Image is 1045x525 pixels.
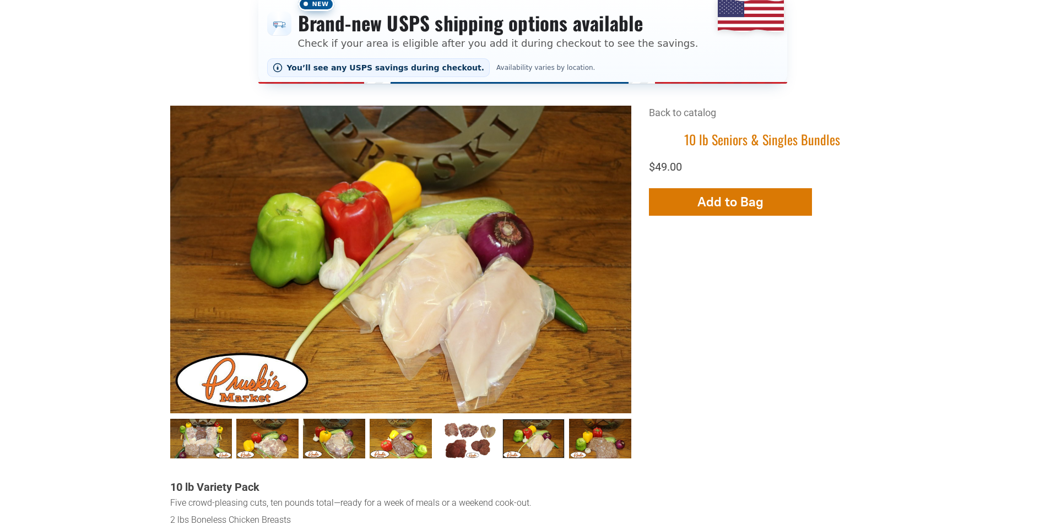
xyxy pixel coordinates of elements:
[569,419,631,459] a: Seniors &amp; Singles Bundles007 6
[287,63,485,72] span: You’ll see any USPS savings during checkout.
[649,160,682,173] span: $49.00
[649,106,875,130] div: Breadcrumbs
[170,419,232,459] a: 10 lb Seniors &amp; Singles Bundles 0
[370,419,432,459] a: Seniors &amp; Singles Bundles004 3
[236,419,299,459] a: Seniors &amp; Singles Bundles002 1
[298,11,699,35] h3: Brand-new USPS shipping options available
[436,419,499,459] a: Seniors &amp; Singles Bundles005 4
[170,479,631,495] div: 10 lb Variety Pack
[170,106,631,413] img: 10 lb Seniors & Singles Bundles
[697,194,764,210] span: Add to Bag
[502,419,565,459] a: Seniors &amp; Singles Bundles006 5
[494,64,597,72] span: Availability varies by location.
[170,497,631,509] div: Five crowd-pleasing cuts, ten pounds total—ready for a week of meals or a weekend cook-out.
[649,131,875,148] h1: 10 lb Seniors & Singles Bundles
[298,36,699,51] p: Check if your area is eligible after you add it during checkout to see the savings.
[649,188,812,216] button: Add to Bag
[649,107,716,118] a: Back to catalog
[303,419,365,459] a: Seniors &amp; Singles Bundles003 2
